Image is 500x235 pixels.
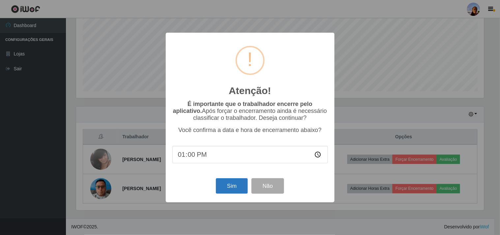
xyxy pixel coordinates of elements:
p: Você confirma a data e hora de encerramento abaixo? [172,127,328,134]
p: Após forçar o encerramento ainda é necessário classificar o trabalhador. Deseja continuar? [172,101,328,121]
button: Sim [216,178,248,194]
button: Não [251,178,284,194]
b: É importante que o trabalhador encerre pelo aplicativo. [173,101,312,114]
h2: Atenção! [229,85,271,97]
